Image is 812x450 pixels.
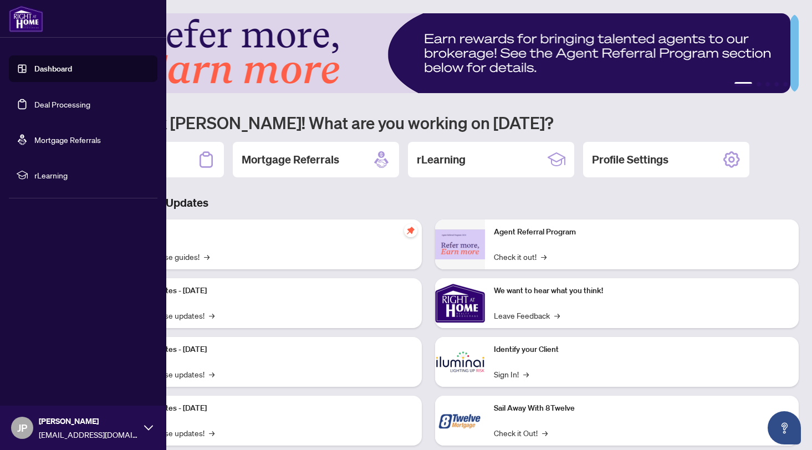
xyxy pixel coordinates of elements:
p: Platform Updates - [DATE] [116,402,413,415]
span: → [542,427,548,439]
p: Identify your Client [494,344,790,356]
span: rLearning [34,169,150,181]
p: Platform Updates - [DATE] [116,344,413,356]
p: Agent Referral Program [494,226,790,238]
img: Identify your Client [435,337,485,387]
p: Platform Updates - [DATE] [116,285,413,297]
h2: Profile Settings [592,152,668,167]
button: 3 [765,82,770,86]
img: We want to hear what you think! [435,278,485,328]
span: → [541,250,547,263]
span: → [204,250,210,263]
p: We want to hear what you think! [494,285,790,297]
a: Mortgage Referrals [34,135,101,145]
a: Check it Out!→ [494,427,548,439]
img: Slide 0 [58,13,790,93]
a: Deal Processing [34,99,90,109]
a: Dashboard [34,64,72,74]
span: pushpin [404,224,417,237]
span: [PERSON_NAME] [39,415,139,427]
span: → [523,368,529,380]
button: Open asap [768,411,801,444]
span: [EMAIL_ADDRESS][DOMAIN_NAME] [39,428,139,441]
span: → [209,427,215,439]
button: 1 [734,82,752,86]
img: Agent Referral Program [435,229,485,260]
h2: Mortgage Referrals [242,152,339,167]
button: 4 [774,82,779,86]
span: → [209,309,215,321]
img: Sail Away With 8Twelve [435,396,485,446]
span: → [554,309,560,321]
h1: Welcome back [PERSON_NAME]! What are you working on [DATE]? [58,112,799,133]
a: Check it out!→ [494,250,547,263]
button: 2 [757,82,761,86]
a: Leave Feedback→ [494,309,560,321]
h2: rLearning [417,152,466,167]
p: Self-Help [116,226,413,238]
span: JP [17,420,27,436]
img: logo [9,6,43,32]
span: → [209,368,215,380]
h3: Brokerage & Industry Updates [58,195,799,211]
a: Sign In!→ [494,368,529,380]
button: 5 [783,82,788,86]
p: Sail Away With 8Twelve [494,402,790,415]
